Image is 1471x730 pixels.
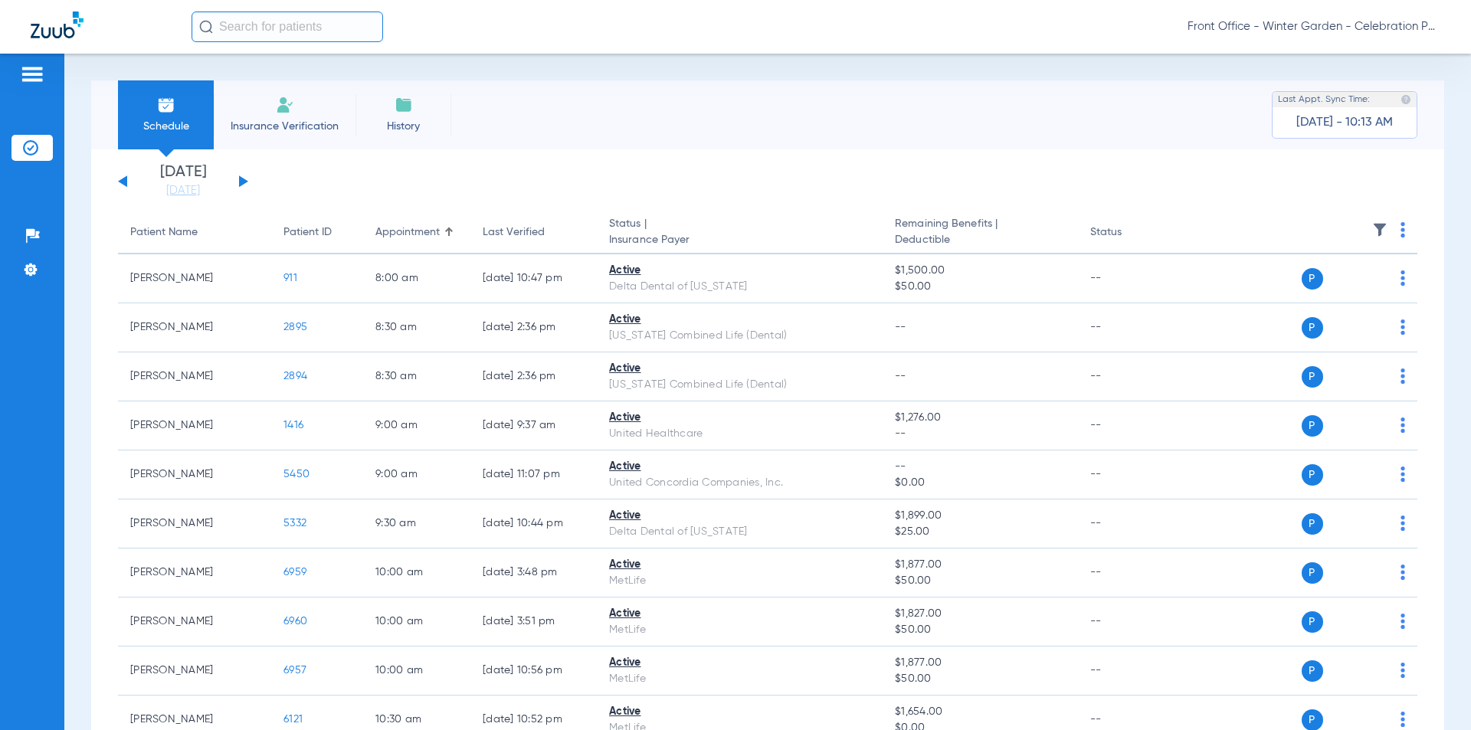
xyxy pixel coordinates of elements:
span: $0.00 [895,475,1065,491]
img: group-dot-blue.svg [1401,368,1405,384]
td: -- [1078,254,1181,303]
span: $1,899.00 [895,508,1065,524]
span: History [367,119,440,134]
span: $1,276.00 [895,410,1065,426]
td: 10:00 AM [363,597,470,647]
a: [DATE] [137,183,229,198]
div: Active [609,557,870,573]
span: P [1302,268,1323,290]
span: $1,500.00 [895,263,1065,279]
span: $50.00 [895,279,1065,295]
td: [PERSON_NAME] [118,254,271,303]
td: [DATE] 3:51 PM [470,597,597,647]
td: 9:30 AM [363,499,470,548]
td: [DATE] 11:07 PM [470,450,597,499]
td: [DATE] 10:47 PM [470,254,597,303]
td: -- [1078,450,1181,499]
td: [PERSON_NAME] [118,303,271,352]
img: group-dot-blue.svg [1401,565,1405,580]
span: Last Appt. Sync Time: [1278,92,1370,107]
div: MetLife [609,622,870,638]
div: Active [609,361,870,377]
div: Active [609,312,870,328]
img: group-dot-blue.svg [1401,417,1405,433]
td: 9:00 AM [363,401,470,450]
span: P [1302,464,1323,486]
span: $50.00 [895,671,1065,687]
span: 2895 [283,322,307,332]
span: $50.00 [895,573,1065,589]
td: 9:00 AM [363,450,470,499]
div: United Concordia Companies, Inc. [609,475,870,491]
div: MetLife [609,671,870,687]
div: Delta Dental of [US_STATE] [609,279,870,295]
td: -- [1078,352,1181,401]
img: group-dot-blue.svg [1401,614,1405,629]
span: Insurance Verification [225,119,344,134]
img: group-dot-blue.svg [1401,222,1405,237]
span: 6957 [283,665,306,676]
td: -- [1078,499,1181,548]
td: -- [1078,647,1181,696]
img: group-dot-blue.svg [1401,319,1405,335]
div: Delta Dental of [US_STATE] [609,524,870,540]
td: [DATE] 3:48 PM [470,548,597,597]
span: P [1302,611,1323,633]
span: [DATE] - 10:13 AM [1296,115,1393,130]
td: 10:00 AM [363,647,470,696]
div: Patient ID [283,224,351,241]
div: Last Verified [483,224,545,241]
img: group-dot-blue.svg [1401,466,1405,482]
span: 6121 [283,714,303,725]
td: [DATE] 2:36 PM [470,303,597,352]
div: Active [609,459,870,475]
div: Patient Name [130,224,198,241]
div: Appointment [375,224,458,241]
td: [PERSON_NAME] [118,499,271,548]
div: Last Verified [483,224,585,241]
div: United Healthcare [609,426,870,442]
div: Patient Name [130,224,259,241]
span: $50.00 [895,622,1065,638]
td: [PERSON_NAME] [118,647,271,696]
td: [DATE] 2:36 PM [470,352,597,401]
td: [PERSON_NAME] [118,352,271,401]
img: hamburger-icon [20,65,44,83]
th: Status [1078,211,1181,254]
span: P [1302,317,1323,339]
span: P [1302,513,1323,535]
img: Schedule [157,96,175,114]
span: -- [895,426,1065,442]
span: P [1302,660,1323,682]
span: 2894 [283,371,307,381]
span: $1,877.00 [895,655,1065,671]
div: Active [609,508,870,524]
div: Active [609,655,870,671]
img: group-dot-blue.svg [1401,516,1405,531]
td: 10:00 AM [363,548,470,597]
img: Manual Insurance Verification [276,96,294,114]
img: Zuub Logo [31,11,84,38]
div: Appointment [375,224,440,241]
span: Deductible [895,232,1065,248]
span: 5332 [283,518,306,529]
th: Remaining Benefits | [883,211,1077,254]
img: last sync help info [1401,94,1411,105]
span: -- [895,459,1065,475]
span: -- [895,371,906,381]
span: 6959 [283,567,306,578]
td: 8:30 AM [363,303,470,352]
img: Search Icon [199,20,213,34]
img: filter.svg [1372,222,1387,237]
input: Search for patients [192,11,383,42]
td: [DATE] 9:37 AM [470,401,597,450]
img: group-dot-blue.svg [1401,270,1405,286]
div: [US_STATE] Combined Life (Dental) [609,328,870,344]
div: Active [609,410,870,426]
td: [PERSON_NAME] [118,401,271,450]
span: P [1302,562,1323,584]
iframe: Chat Widget [1394,656,1471,730]
span: $1,827.00 [895,606,1065,622]
span: 5450 [283,469,310,480]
